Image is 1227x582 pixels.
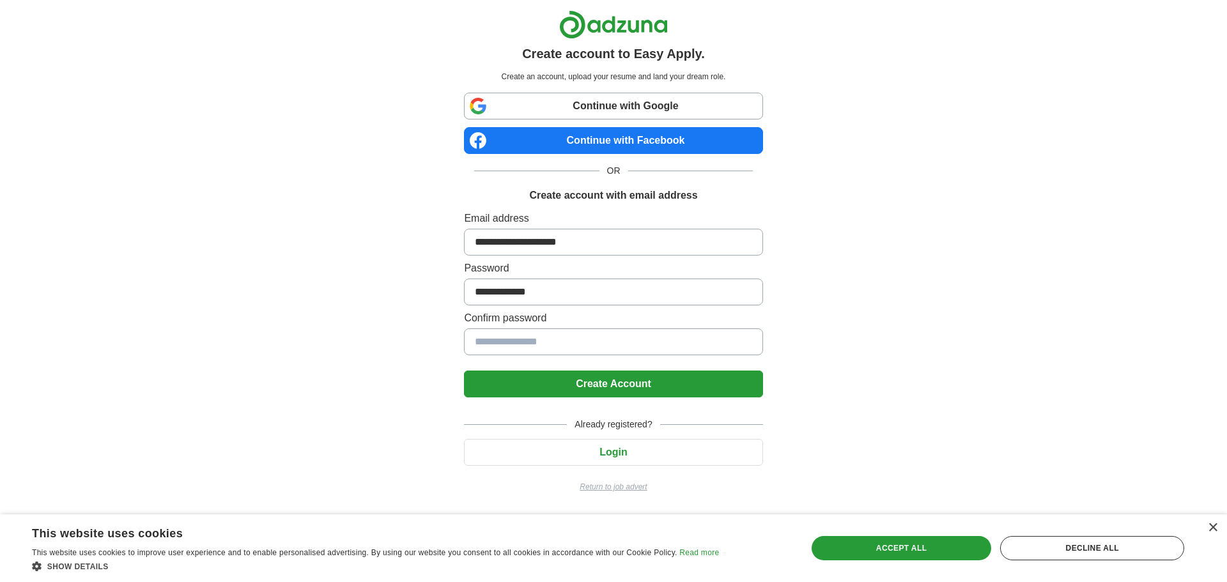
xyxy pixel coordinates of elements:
[464,261,762,276] label: Password
[467,71,760,82] p: Create an account, upload your resume and land your dream role.
[529,188,697,203] h1: Create account with email address
[47,562,109,571] span: Show details
[599,164,628,178] span: OR
[464,310,762,326] label: Confirm password
[464,127,762,154] a: Continue with Facebook
[559,10,668,39] img: Adzuna logo
[464,481,762,493] a: Return to job advert
[464,93,762,119] a: Continue with Google
[567,418,660,431] span: Already registered?
[32,560,719,572] div: Show details
[812,536,992,560] div: Accept all
[679,548,719,557] a: Read more, opens a new window
[464,447,762,457] a: Login
[1000,536,1184,560] div: Decline all
[32,522,687,541] div: This website uses cookies
[464,439,762,466] button: Login
[464,371,762,397] button: Create Account
[1208,523,1217,533] div: Close
[464,211,762,226] label: Email address
[522,44,705,63] h1: Create account to Easy Apply.
[32,548,677,557] span: This website uses cookies to improve user experience and to enable personalised advertising. By u...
